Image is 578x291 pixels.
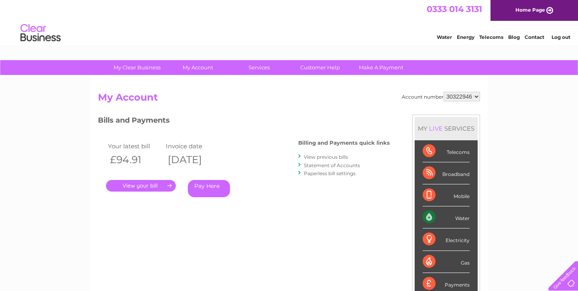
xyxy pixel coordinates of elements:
a: Blog [508,34,520,40]
h3: Bills and Payments [98,115,390,129]
div: Telecoms [423,140,470,162]
a: . [106,180,176,192]
th: £94.91 [106,152,164,168]
div: Mobile [423,184,470,206]
a: Services [226,60,292,75]
div: Gas [423,251,470,273]
div: Clear Business is a trading name of Verastar Limited (registered in [GEOGRAPHIC_DATA] No. 3667643... [100,4,479,39]
th: [DATE] [164,152,222,168]
a: Telecoms [479,34,503,40]
a: Paperless bill settings [304,170,356,176]
div: Broadband [423,162,470,184]
div: Water [423,206,470,228]
div: MY SERVICES [415,117,478,140]
div: Electricity [423,228,470,251]
td: Invoice date [164,141,222,152]
a: Log out [552,34,570,40]
h2: My Account [98,92,480,107]
td: Your latest bill [106,141,164,152]
div: LIVE [427,125,444,132]
a: Pay Here [188,180,230,197]
h4: Billing and Payments quick links [298,140,390,146]
a: Make A Payment [348,60,414,75]
a: My Clear Business [104,60,170,75]
a: 0333 014 3131 [427,4,482,14]
a: Customer Help [287,60,353,75]
a: Contact [525,34,544,40]
a: Statement of Accounts [304,162,360,168]
div: Account number [402,92,480,101]
img: logo.png [20,21,61,45]
a: View previous bills [304,154,348,160]
a: Energy [457,34,474,40]
a: Water [437,34,452,40]
a: My Account [165,60,231,75]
